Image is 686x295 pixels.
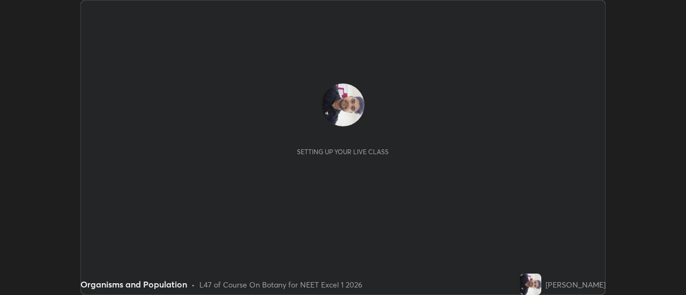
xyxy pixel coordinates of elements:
[199,279,362,290] div: L47 of Course On Botany for NEET Excel 1 2026
[546,279,606,290] div: [PERSON_NAME]
[80,278,187,291] div: Organisms and Population
[191,279,195,290] div: •
[520,274,541,295] img: 736025e921674e2abaf8bd4c02bac161.jpg
[297,148,389,156] div: Setting up your live class
[322,84,364,126] img: 736025e921674e2abaf8bd4c02bac161.jpg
